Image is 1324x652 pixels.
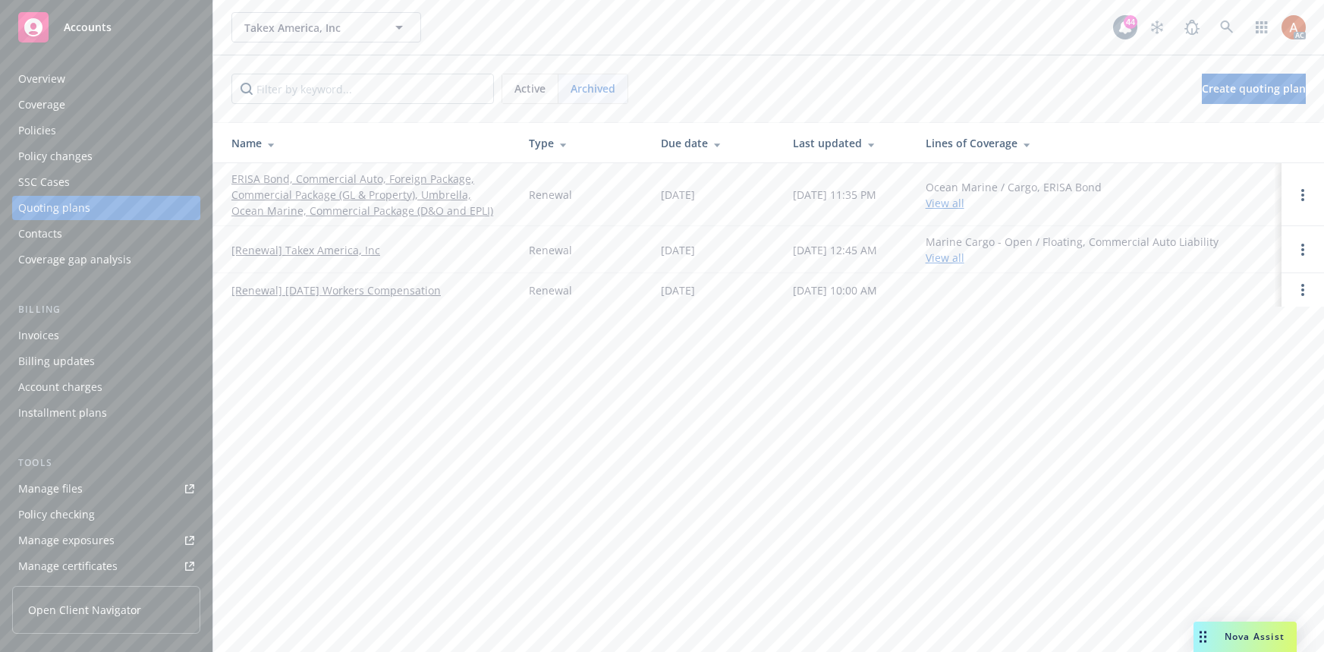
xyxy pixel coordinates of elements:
[661,135,769,151] div: Due date
[28,602,141,618] span: Open Client Navigator
[18,67,65,91] div: Overview
[926,179,1102,211] div: Ocean Marine / Cargo, ERISA Bond
[18,401,107,425] div: Installment plans
[1142,12,1172,43] a: Stop snowing
[529,135,637,151] div: Type
[231,135,505,151] div: Name
[661,282,695,298] div: [DATE]
[12,222,200,246] a: Contacts
[18,196,90,220] div: Quoting plans
[529,187,572,203] div: Renewal
[244,20,376,36] span: Takex America, Inc
[571,80,615,96] span: Archived
[12,375,200,399] a: Account charges
[926,135,1269,151] div: Lines of Coverage
[231,282,441,298] a: [Renewal] [DATE] Workers Compensation
[12,349,200,373] a: Billing updates
[18,323,59,348] div: Invoices
[231,12,421,43] button: Takex America, Inc
[18,247,131,272] div: Coverage gap analysis
[1124,15,1137,29] div: 44
[12,554,200,578] a: Manage certificates
[12,502,200,527] a: Policy checking
[1294,241,1312,259] a: Open options
[926,250,964,265] a: View all
[18,375,102,399] div: Account charges
[18,93,65,117] div: Coverage
[793,135,901,151] div: Last updated
[12,247,200,272] a: Coverage gap analysis
[18,144,93,169] div: Policy changes
[18,502,95,527] div: Policy checking
[12,67,200,91] a: Overview
[12,6,200,49] a: Accounts
[231,74,494,104] input: Filter by keyword...
[12,477,200,501] a: Manage files
[231,242,380,258] a: [Renewal] Takex America, Inc
[793,282,877,298] div: [DATE] 10:00 AM
[18,118,56,143] div: Policies
[793,187,876,203] div: [DATE] 11:35 PM
[529,282,572,298] div: Renewal
[12,196,200,220] a: Quoting plans
[1202,74,1306,104] a: Create quoting plan
[12,455,200,471] div: Tools
[661,187,695,203] div: [DATE]
[231,171,505,219] a: ERISA Bond, Commercial Auto, Foreign Package, Commercial Package (GL & Property), Umbrella, Ocean...
[12,118,200,143] a: Policies
[1177,12,1207,43] a: Report a Bug
[12,93,200,117] a: Coverage
[12,401,200,425] a: Installment plans
[1193,622,1297,652] button: Nova Assist
[1247,12,1277,43] a: Switch app
[12,302,200,317] div: Billing
[1294,186,1312,204] a: Open options
[64,21,112,33] span: Accounts
[18,170,70,194] div: SSC Cases
[18,554,118,578] div: Manage certificates
[926,234,1219,266] div: Marine Cargo - Open / Floating, Commercial Auto Liability
[661,242,695,258] div: [DATE]
[1212,12,1242,43] a: Search
[12,170,200,194] a: SSC Cases
[926,196,964,210] a: View all
[529,242,572,258] div: Renewal
[12,528,200,553] a: Manage exposures
[18,477,83,501] div: Manage files
[12,144,200,169] a: Policy changes
[514,80,546,96] span: Active
[18,349,95,373] div: Billing updates
[1225,630,1285,643] span: Nova Assist
[18,528,115,553] div: Manage exposures
[1193,622,1212,652] div: Drag to move
[793,242,877,258] div: [DATE] 12:45 AM
[1202,81,1306,96] span: Create quoting plan
[1282,15,1306,39] img: photo
[1294,281,1312,299] a: Open options
[18,222,62,246] div: Contacts
[12,323,200,348] a: Invoices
